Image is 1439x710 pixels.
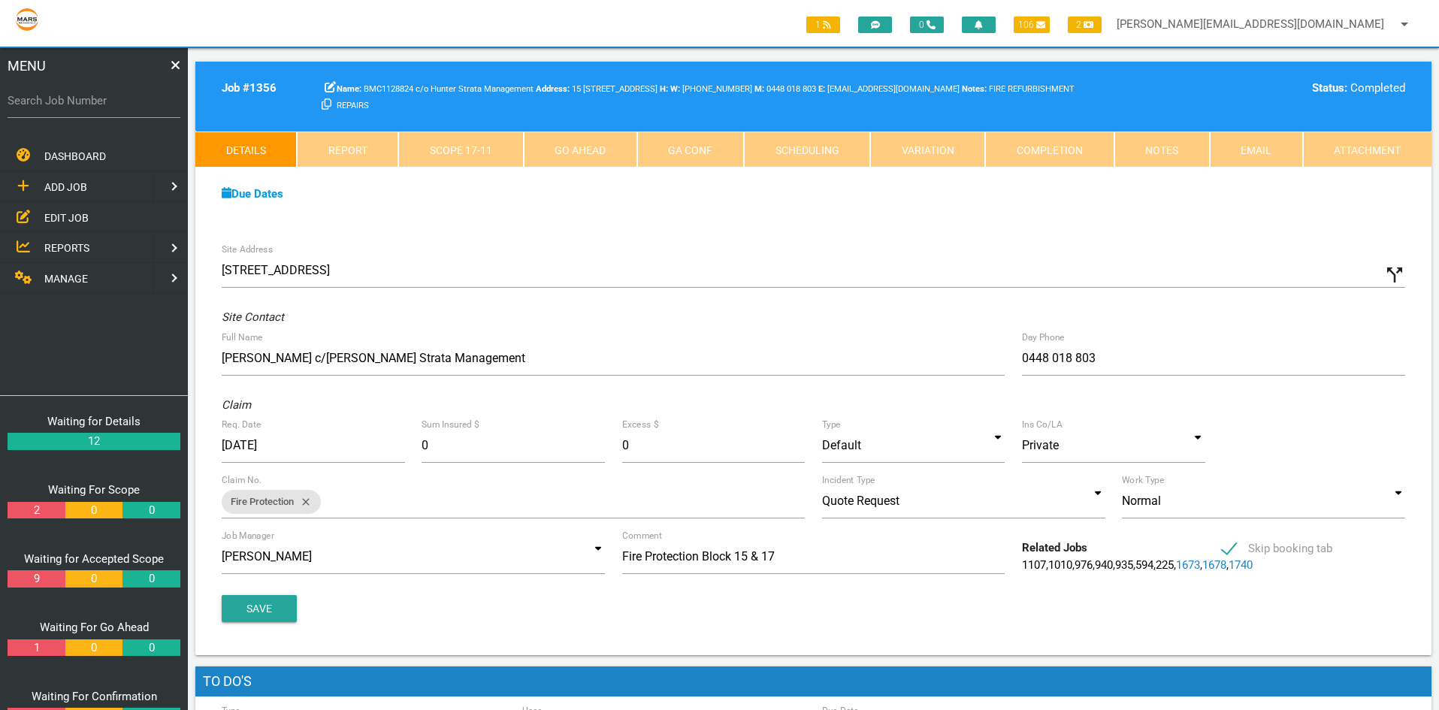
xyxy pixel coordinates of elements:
[222,331,262,344] label: Full Name
[818,84,960,94] span: [EMAIL_ADDRESS][DOMAIN_NAME]
[337,84,534,94] span: BMC1128824 c/o Hunter Strata Management
[670,84,752,94] span: Hunter Strata
[1022,331,1065,344] label: Day Phone
[47,415,141,428] a: Waiting for Details
[1229,558,1253,572] a: 1740
[524,131,637,168] a: Go Ahead
[195,131,297,168] a: Details
[294,490,312,514] i: close
[8,570,65,588] a: 9
[1115,558,1133,572] a: 935
[985,131,1114,168] a: Completion
[1222,539,1332,558] span: Skip booking tab
[222,187,283,201] a: Due Dates
[818,84,825,94] b: E:
[44,273,88,285] span: MANAGE
[1068,17,1102,33] span: 2
[337,84,361,94] b: Name:
[622,529,662,542] label: Comment
[1048,558,1072,572] a: 1010
[122,639,180,657] a: 0
[122,502,180,519] a: 0
[622,418,658,431] label: Excess $
[8,502,65,519] a: 2
[1312,81,1347,95] b: Status:
[536,84,570,94] b: Address:
[8,433,180,450] a: 12
[754,84,764,94] b: M:
[1122,473,1164,487] label: Work Type
[195,666,1431,696] h1: To Do's
[222,418,261,431] label: Req. Date
[1114,131,1210,168] a: Notes
[1303,131,1431,168] a: Attachment
[870,131,985,168] a: Variation
[44,242,89,254] span: REPORTS
[8,56,46,76] span: MENU
[670,84,680,94] b: W:
[65,502,122,519] a: 0
[1156,558,1174,572] a: 225
[1075,558,1093,572] a: 976
[1202,558,1226,572] a: 1678
[65,639,122,657] a: 0
[398,131,523,168] a: Scope 17-11
[44,181,87,193] span: ADD JOB
[222,81,277,95] b: Job # 1356
[297,131,398,168] a: Report
[637,131,744,168] a: GA Conf
[1095,558,1113,572] a: 940
[422,418,479,431] label: Sum Insured $
[910,17,944,33] span: 0
[222,490,321,514] div: Fire Protection
[44,150,106,162] span: DASHBOARD
[222,473,262,487] label: Claim No.
[744,131,870,168] a: Scheduling
[1014,539,1214,573] div: , , , , , , , , ,
[1022,541,1087,554] b: Related Jobs
[48,483,140,497] a: Waiting For Scope
[1014,17,1050,33] span: 106
[222,398,251,412] i: Claim
[32,690,157,703] a: Waiting For Confirmation
[962,84,987,94] b: Notes:
[222,595,297,622] button: Save
[15,8,39,32] img: s3file
[8,92,180,110] label: Search Job Number
[1210,131,1303,168] a: Email
[754,84,816,94] span: Aaron Abela
[806,17,840,33] span: 1
[822,418,841,431] label: Type
[222,529,274,542] label: Job Manager
[536,84,658,94] span: 15 [STREET_ADDRESS]
[222,243,273,256] label: Site Address
[122,570,180,588] a: 0
[660,84,668,94] b: H:
[24,552,164,566] a: Waiting for Accepted Scope
[40,621,149,634] a: Waiting For Go Ahead
[1022,558,1046,572] a: 1107
[1176,558,1200,572] a: 1673
[65,570,122,588] a: 0
[222,310,284,324] i: Site Contact
[322,98,331,111] a: Click here copy customer information.
[44,211,89,223] span: EDIT JOB
[1122,80,1405,97] div: Completed
[8,639,65,657] a: 1
[1022,418,1063,431] label: Ins Co/LA
[1135,558,1153,572] a: 594
[1383,264,1406,286] i: Click to show custom address field
[822,473,875,487] label: Incident Type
